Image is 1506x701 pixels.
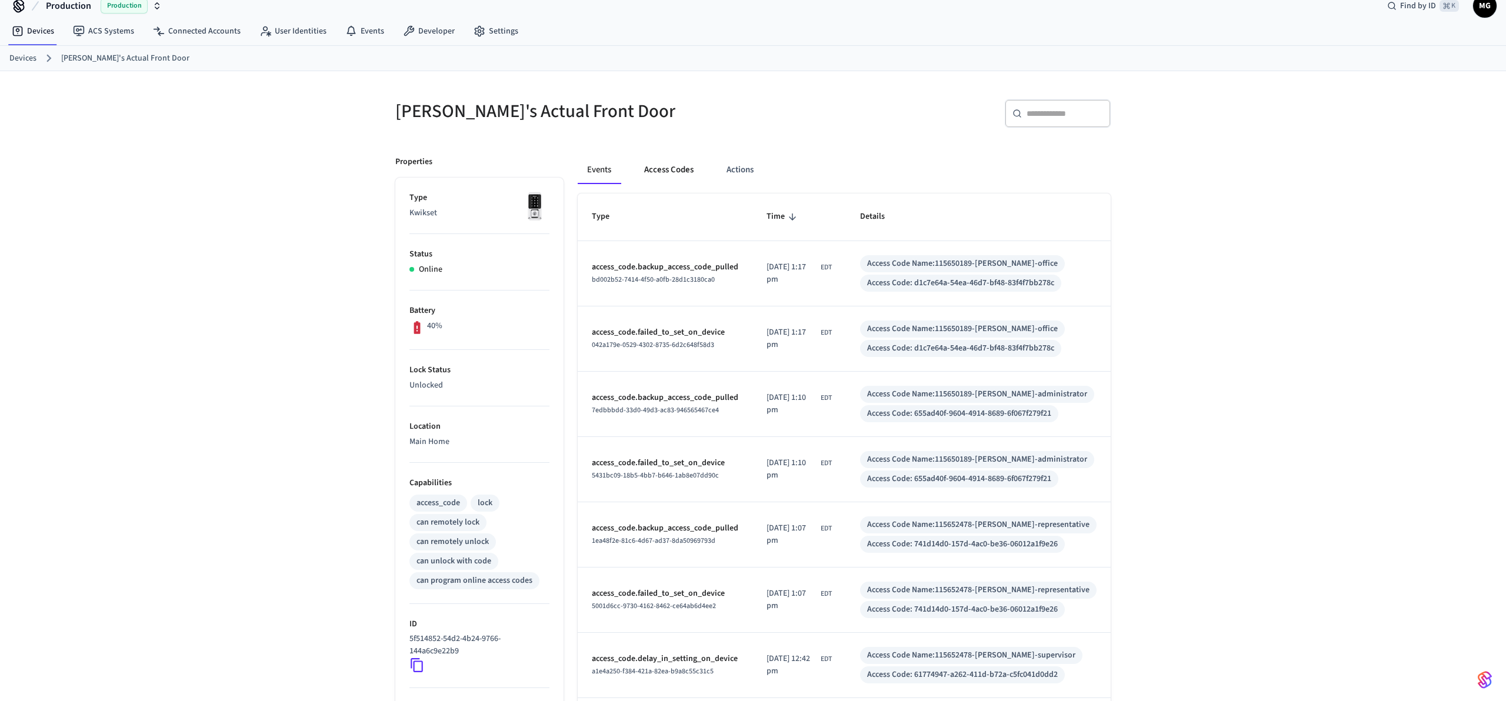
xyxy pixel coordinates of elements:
[860,208,900,226] span: Details
[767,653,832,677] div: America/New_York
[464,21,528,42] a: Settings
[417,497,460,509] div: access_code
[409,364,549,376] p: Lock Status
[409,477,549,489] p: Capabilities
[592,261,738,273] p: access_code.backup_access_code_pulled
[478,497,492,509] div: lock
[409,305,549,317] p: Battery
[592,470,719,480] span: 5431bc09-18b5-4bb7-b646-1ab8e07dd90c
[867,408,1051,420] div: Access Code: 655ad40f-9604-4914-8689-6f067f279f21
[767,653,818,677] span: [DATE] 12:42 pm
[592,653,738,665] p: access_code.delay_in_setting_on_device
[409,379,549,392] p: Unlocked
[821,589,832,599] span: EDT
[64,21,144,42] a: ACS Systems
[409,436,549,448] p: Main Home
[409,633,545,657] p: 5f514852-54d2-4b24-9766-144a6c9e22b9
[578,156,1111,184] div: ant example
[821,262,832,273] span: EDT
[395,99,746,123] h5: [PERSON_NAME]'s Actual Front Door
[767,392,832,416] div: America/New_York
[409,420,549,433] p: Location
[409,248,549,261] p: Status
[417,575,532,587] div: can program online access codes
[419,263,442,276] p: Online
[427,320,442,332] p: 40%
[336,21,394,42] a: Events
[767,587,832,612] div: America/New_York
[592,392,738,404] p: access_code.backup_access_code_pulled
[592,208,625,226] span: Type
[767,208,800,226] span: Time
[767,587,818,612] span: [DATE] 1:07 pm
[767,522,818,547] span: [DATE] 1:07 pm
[867,603,1058,616] div: Access Code: 741d14d0-157d-4ac0-be36-06012a1f9e26
[592,587,738,600] p: access_code.failed_to_set_on_device
[409,207,549,219] p: Kwikset
[767,261,818,286] span: [DATE] 1:17 pm
[867,342,1054,355] div: Access Code: d1c7e64a-54ea-46d7-bf48-83f4f7bb278c
[592,522,738,535] p: access_code.backup_access_code_pulled
[867,649,1075,662] div: Access Code Name: 115652478-[PERSON_NAME]-supervisor
[592,405,719,415] span: 7edbbbdd-33d0-49d3-ac83-946565467ce4
[867,538,1058,550] div: Access Code: 741d14d0-157d-4ac0-be36-06012a1f9e26
[9,52,36,65] a: Devices
[417,516,479,529] div: can remotely lock
[417,536,489,548] div: can remotely unlock
[821,393,832,403] span: EDT
[592,666,714,676] span: a1e4a250-f384-421a-82ea-b9a8c55c31c5
[2,21,64,42] a: Devices
[395,156,432,168] p: Properties
[821,328,832,338] span: EDT
[394,21,464,42] a: Developer
[767,326,818,351] span: [DATE] 1:17 pm
[61,52,189,65] a: [PERSON_NAME]'s Actual Front Door
[767,392,818,416] span: [DATE] 1:10 pm
[821,654,832,665] span: EDT
[250,21,336,42] a: User Identities
[821,523,832,534] span: EDT
[578,156,621,184] button: Events
[409,618,549,630] p: ID
[592,601,716,611] span: 5001d6cc-9730-4162-8462-ce64ab6d4ee2
[592,536,715,546] span: 1ea48f2e-81c6-4d67-ad37-8da50969793d
[717,156,763,184] button: Actions
[1478,670,1492,689] img: SeamLogoGradient.69752ec5.svg
[767,457,818,482] span: [DATE] 1:10 pm
[867,323,1058,335] div: Access Code Name: 115650189-[PERSON_NAME]-office
[144,21,250,42] a: Connected Accounts
[767,261,832,286] div: America/New_York
[867,277,1054,289] div: Access Code: d1c7e64a-54ea-46d7-bf48-83f4f7bb278c
[867,453,1087,466] div: Access Code Name: 115650189-[PERSON_NAME]-administrator
[867,669,1058,681] div: Access Code: 61774947-a262-411d-b72a-c5fc041d0dd2
[867,519,1089,531] div: Access Code Name: 115652478-[PERSON_NAME]-representative
[767,457,832,482] div: America/New_York
[592,275,715,285] span: bd002b52-7414-4f50-a0fb-28d1c3180ca0
[867,584,1089,596] div: Access Code Name: 115652478-[PERSON_NAME]-representative
[635,156,703,184] button: Access Codes
[592,326,738,339] p: access_code.failed_to_set_on_device
[821,458,832,469] span: EDT
[520,192,549,221] img: Kwikset Halo Touchscreen Wifi Enabled Smart Lock, Polished Chrome, Front
[409,192,549,204] p: Type
[767,522,832,547] div: America/New_York
[417,555,491,568] div: can unlock with code
[767,326,832,351] div: America/New_York
[867,258,1058,270] div: Access Code Name: 115650189-[PERSON_NAME]-office
[867,473,1051,485] div: Access Code: 655ad40f-9604-4914-8689-6f067f279f21
[592,340,714,350] span: 042a179e-0529-4302-8735-6d2c648f58d3
[592,457,738,469] p: access_code.failed_to_set_on_device
[867,388,1087,400] div: Access Code Name: 115650189-[PERSON_NAME]-administrator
